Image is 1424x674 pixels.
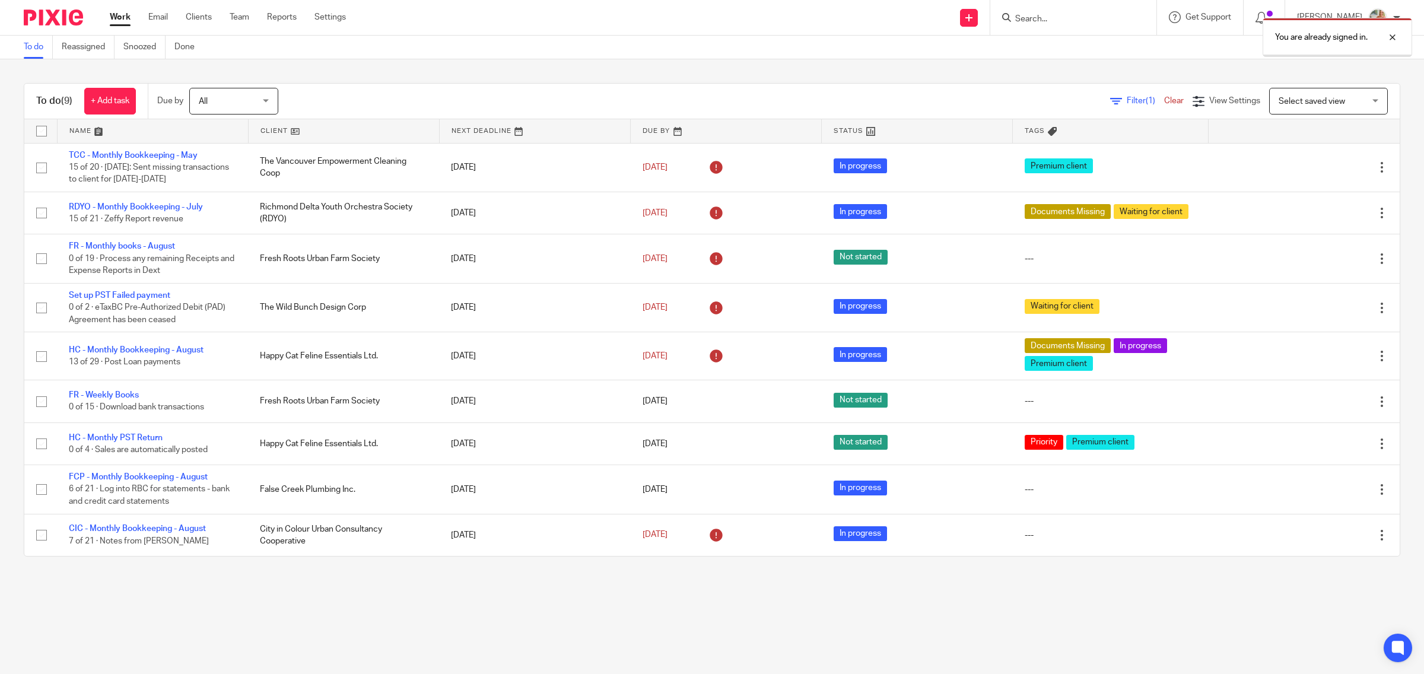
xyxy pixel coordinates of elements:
span: [DATE] [643,531,667,539]
div: --- [1025,484,1197,495]
span: In progress [834,526,887,541]
td: The Vancouver Empowerment Cleaning Coop [248,143,439,192]
span: [DATE] [643,397,667,405]
span: 15 of 21 · Zeffy Report revenue [69,215,183,223]
span: 7 of 21 · Notes from [PERSON_NAME] [69,537,209,545]
a: FR - Monthly books - August [69,242,175,250]
td: [DATE] [439,192,630,234]
a: Snoozed [123,36,166,59]
span: Documents Missing [1025,204,1111,219]
p: Due by [157,95,183,107]
div: --- [1025,529,1197,541]
img: MIC.jpg [1368,8,1387,27]
td: [DATE] [439,234,630,283]
span: In progress [834,158,887,173]
p: You are already signed in. [1275,31,1368,43]
span: [DATE] [643,440,667,448]
a: Team [230,11,249,23]
span: 6 of 21 · Log into RBC for statements - bank and credit card statements [69,485,230,506]
a: Clients [186,11,212,23]
td: [DATE] [439,283,630,332]
span: 0 of 4 · Sales are automatically posted [69,446,208,454]
td: [DATE] [439,143,630,192]
a: FCP - Monthly Bookkeeping - August [69,473,208,481]
span: 13 of 29 · Post Loan payments [69,358,180,366]
td: Richmond Delta Youth Orchestra Society (RDYO) [248,192,439,234]
a: RDYO - Monthly Bookkeeping - July [69,203,203,211]
span: [DATE] [643,485,667,494]
span: (1) [1146,97,1155,105]
span: (9) [61,96,72,106]
span: Not started [834,435,888,450]
span: [DATE] [643,255,667,263]
span: 0 of 15 · Download bank transactions [69,403,204,412]
span: Premium client [1025,356,1093,371]
span: [DATE] [643,352,667,360]
span: [DATE] [643,163,667,171]
span: Select saved view [1279,97,1345,106]
span: In progress [834,481,887,495]
td: Fresh Roots Urban Farm Society [248,380,439,422]
div: --- [1025,253,1197,265]
a: TCC - Monthly Bookkeeping - May [69,151,198,160]
span: All [199,97,208,106]
span: Premium client [1025,158,1093,173]
span: Filter [1127,97,1164,105]
span: Not started [834,250,888,265]
a: Set up PST Failed payment [69,291,170,300]
span: Waiting for client [1114,204,1188,219]
div: --- [1025,395,1197,407]
a: Done [174,36,204,59]
a: Clear [1164,97,1184,105]
a: Work [110,11,131,23]
td: False Creek Plumbing Inc. [248,465,439,514]
span: Waiting for client [1025,299,1099,314]
span: Tags [1025,128,1045,134]
span: Documents Missing [1025,338,1111,353]
span: 0 of 2 · eTaxBC Pre-Authorized Debit (PAD) Agreement has been ceased [69,303,225,324]
a: HC - Monthly PST Return [69,434,163,442]
td: Happy Cat Feline Essentials Ltd. [248,422,439,465]
span: 0 of 19 · Process any remaining Receipts and Expense Reports in Dext [69,255,234,275]
span: Not started [834,393,888,408]
span: In progress [834,347,887,362]
td: [DATE] [439,465,630,514]
td: [DATE] [439,514,630,556]
td: [DATE] [439,332,630,380]
a: + Add task [84,88,136,115]
td: [DATE] [439,422,630,465]
td: Happy Cat Feline Essentials Ltd. [248,332,439,380]
span: In progress [1114,338,1167,353]
span: [DATE] [643,209,667,217]
a: To do [24,36,53,59]
span: In progress [834,299,887,314]
a: Settings [314,11,346,23]
a: Email [148,11,168,23]
img: Pixie [24,9,83,26]
a: CIC - Monthly Bookkeeping - August [69,524,206,533]
span: In progress [834,204,887,219]
a: FR - Weekly Books [69,391,139,399]
td: Fresh Roots Urban Farm Society [248,234,439,283]
td: City in Colour Urban Consultancy Cooperative [248,514,439,556]
td: [DATE] [439,380,630,422]
span: [DATE] [643,303,667,311]
td: The Wild Bunch Design Corp [248,283,439,332]
span: 15 of 20 · [DATE]: Sent missing transactions to client for [DATE]-[DATE] [69,163,229,184]
a: Reassigned [62,36,115,59]
a: Reports [267,11,297,23]
span: View Settings [1209,97,1260,105]
a: HC - Monthly Bookkeeping - August [69,346,204,354]
span: Premium client [1066,435,1134,450]
span: Priority [1025,435,1063,450]
h1: To do [36,95,72,107]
